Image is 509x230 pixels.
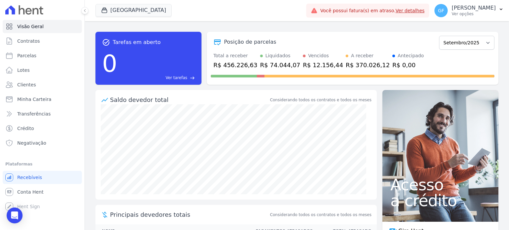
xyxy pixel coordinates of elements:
a: Parcelas [3,49,82,62]
button: [GEOGRAPHIC_DATA] [95,4,172,17]
span: Parcelas [17,52,36,59]
span: Transferências [17,111,51,117]
span: Conta Hent [17,189,43,195]
a: Lotes [3,64,82,77]
span: Principais devedores totais [110,210,269,219]
div: R$ 0,00 [392,61,424,69]
a: Ver detalhes [396,8,425,13]
p: [PERSON_NAME] [452,5,496,11]
span: GF [438,8,444,13]
div: R$ 74.044,07 [260,61,300,69]
a: Contratos [3,34,82,48]
span: Minha Carteira [17,96,51,103]
div: 0 [102,46,117,81]
div: Posição de parcelas [224,38,276,46]
div: R$ 370.026,12 [346,61,390,69]
span: Negativação [17,140,46,146]
span: Visão Geral [17,23,44,30]
a: Transferências [3,107,82,120]
span: Ver tarefas [166,75,187,81]
div: Plataformas [5,160,79,168]
a: Ver tarefas east [120,75,195,81]
span: Recebíveis [17,174,42,181]
p: Ver opções [452,11,496,17]
div: Saldo devedor total [110,95,269,104]
div: R$ 12.156,44 [303,61,343,69]
a: Minha Carteira [3,93,82,106]
div: Open Intercom Messenger [7,207,23,223]
div: Considerando todos os contratos e todos os meses [270,97,371,103]
a: Negativação [3,136,82,150]
span: east [190,75,195,80]
span: task_alt [102,38,110,46]
a: Conta Hent [3,185,82,199]
div: A receber [351,52,373,59]
span: Tarefas em aberto [113,38,161,46]
div: Total a receber [213,52,257,59]
span: Clientes [17,81,36,88]
span: Você possui fatura(s) em atraso. [320,7,424,14]
div: Liquidados [265,52,291,59]
a: Crédito [3,122,82,135]
a: Recebíveis [3,171,82,184]
span: Acesso [390,177,490,193]
div: Antecipado [398,52,424,59]
a: Clientes [3,78,82,91]
a: Visão Geral [3,20,82,33]
div: R$ 456.226,63 [213,61,257,69]
button: GF [PERSON_NAME] Ver opções [429,1,509,20]
span: Contratos [17,38,40,44]
div: Vencidos [308,52,329,59]
span: Crédito [17,125,34,132]
span: Lotes [17,67,30,73]
span: Considerando todos os contratos e todos os meses [270,212,371,218]
span: a crédito [390,193,490,208]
